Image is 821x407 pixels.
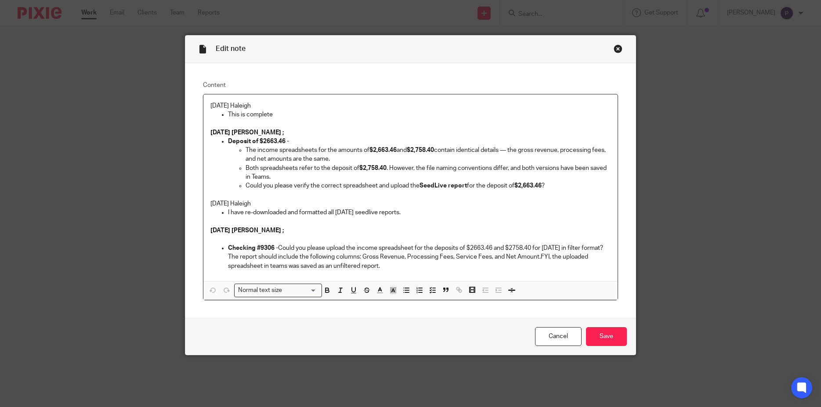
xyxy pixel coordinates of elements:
[228,138,289,144] strong: Deposit of $2663.46 -
[285,286,316,295] input: Search for option
[369,147,397,153] strong: $2,663.46
[210,227,284,234] strong: [DATE] [PERSON_NAME] ;
[210,199,611,208] p: [DATE] Haleigh
[228,110,611,119] p: This is complete
[359,165,387,171] strong: $2,758.40
[420,183,467,189] strong: SeedLive report
[228,208,611,217] p: I have re-downloaded and formatted all [DATE] seedlive reports.
[246,181,611,190] p: Could you please verify the correct spreadsheet and upload the for the deposit of ?
[210,130,284,136] strong: [DATE] [PERSON_NAME] ;
[228,244,611,270] p: Could you please upload the income spreadsheet for the deposits of $2663.46 and $2758.40 for [DAT...
[246,146,611,164] p: The income spreadsheets for the amounts of and contain identical details — the gross revenue, pro...
[228,245,278,251] strong: Checking #9306 -
[246,164,611,182] p: Both spreadsheets refer to the deposit of . However, the file naming conventions differ, and both...
[236,286,284,295] span: Normal text size
[614,44,622,53] div: Close this dialog window
[535,327,582,346] a: Cancel
[514,183,542,189] strong: $2,663.46
[586,327,627,346] input: Save
[210,101,611,110] p: [DATE] Haleigh
[216,45,246,52] span: Edit note
[203,81,618,90] label: Content
[234,284,322,297] div: Search for option
[407,147,434,153] strong: $2,758.40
